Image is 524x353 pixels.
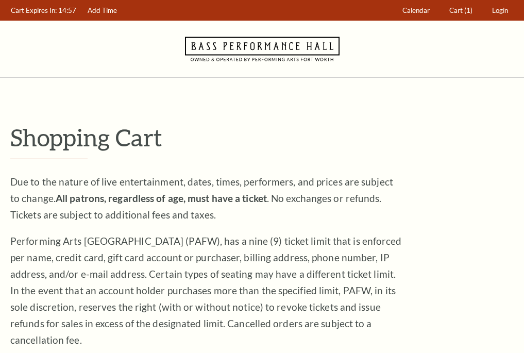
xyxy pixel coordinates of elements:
[464,6,472,14] span: (1)
[10,124,514,150] p: Shopping Cart
[83,1,122,21] a: Add Time
[492,6,508,14] span: Login
[398,1,435,21] a: Calendar
[58,6,76,14] span: 14:57
[11,6,57,14] span: Cart Expires In:
[56,192,267,204] strong: All patrons, regardless of age, must have a ticket
[449,6,463,14] span: Cart
[487,1,513,21] a: Login
[402,6,430,14] span: Calendar
[10,233,402,348] p: Performing Arts [GEOGRAPHIC_DATA] (PAFW), has a nine (9) ticket limit that is enforced per name, ...
[445,1,478,21] a: Cart (1)
[10,176,393,221] span: Due to the nature of live entertainment, dates, times, performers, and prices are subject to chan...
